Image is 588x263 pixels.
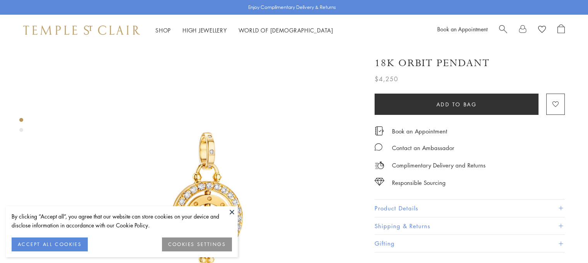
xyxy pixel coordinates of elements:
button: Product Details [375,200,565,217]
span: $4,250 [375,74,398,84]
div: Responsible Sourcing [392,178,446,188]
button: Shipping & Returns [375,217,565,235]
a: Search [499,24,507,36]
img: icon_appointment.svg [375,126,384,135]
a: World of [DEMOGRAPHIC_DATA]World of [DEMOGRAPHIC_DATA] [239,26,333,34]
div: Product gallery navigation [19,116,23,138]
nav: Main navigation [155,26,333,35]
a: View Wishlist [538,24,546,36]
img: Temple St. Clair [23,26,140,35]
div: Contact an Ambassador [392,143,454,153]
a: Open Shopping Bag [557,24,565,36]
img: icon_sourcing.svg [375,178,384,186]
span: Add to bag [436,100,477,109]
a: High JewelleryHigh Jewellery [182,26,227,34]
p: Complimentary Delivery and Returns [392,161,486,170]
img: MessageIcon-01_2.svg [375,143,382,151]
button: ACCEPT ALL COOKIES [12,237,88,251]
button: COOKIES SETTINGS [162,237,232,251]
button: Add to bag [375,94,539,115]
h1: 18K Orbit Pendant [375,56,490,70]
a: Book an Appointment [437,25,487,33]
p: Enjoy Complimentary Delivery & Returns [248,3,336,11]
img: icon_delivery.svg [375,161,384,170]
a: Book an Appointment [392,127,447,135]
div: By clicking “Accept all”, you agree that our website can store cookies on your device and disclos... [12,212,232,230]
button: Gifting [375,235,565,252]
a: ShopShop [155,26,171,34]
